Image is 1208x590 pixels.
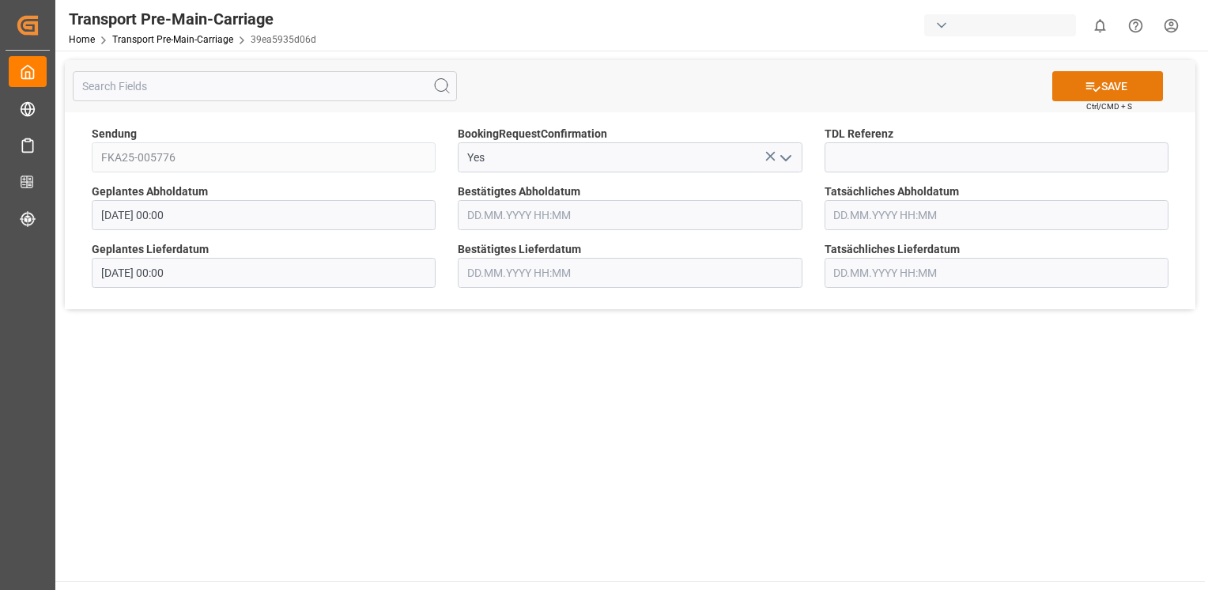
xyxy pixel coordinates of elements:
[69,34,95,45] a: Home
[825,241,960,258] span: Tatsächliches Lieferdatum
[1082,8,1118,43] button: show 0 new notifications
[69,7,316,31] div: Transport Pre-Main-Carriage
[92,183,208,200] span: Geplantes Abholdatum
[825,258,1168,288] input: DD.MM.YYYY HH:MM
[772,146,796,170] button: open menu
[458,241,581,258] span: Bestätigtes Lieferdatum
[112,34,233,45] a: Transport Pre-Main-Carriage
[1118,8,1153,43] button: Help Center
[92,200,436,230] input: DD.MM.YYYY HH:MM
[92,258,436,288] input: DD.MM.YYYY HH:MM
[1086,100,1132,112] span: Ctrl/CMD + S
[825,126,893,142] span: TDL Referenz
[458,126,607,142] span: BookingRequestConfirmation
[458,200,802,230] input: DD.MM.YYYY HH:MM
[92,126,137,142] span: Sendung
[825,200,1168,230] input: DD.MM.YYYY HH:MM
[458,258,802,288] input: DD.MM.YYYY HH:MM
[73,71,457,101] input: Search Fields
[458,183,580,200] span: Bestätigtes Abholdatum
[1052,71,1163,101] button: SAVE
[825,183,959,200] span: Tatsächliches Abholdatum
[92,241,209,258] span: Geplantes Lieferdatum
